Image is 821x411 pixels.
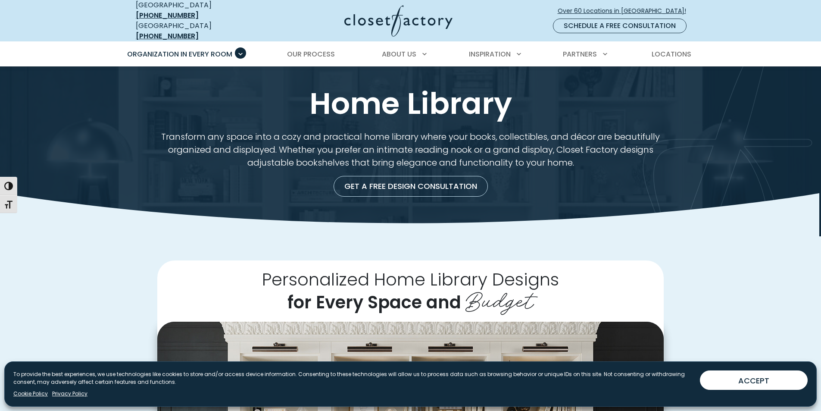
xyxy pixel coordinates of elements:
span: Our Process [287,49,335,59]
span: Locations [652,49,691,59]
p: To provide the best experiences, we use technologies like cookies to store and/or access device i... [13,370,693,386]
a: Cookie Policy [13,390,48,398]
span: Partners [563,49,597,59]
a: Over 60 Locations in [GEOGRAPHIC_DATA]! [557,3,693,19]
span: Over 60 Locations in [GEOGRAPHIC_DATA]! [558,6,693,16]
span: Personalized Home Library Designs [262,267,559,292]
nav: Primary Menu [121,42,700,66]
a: Schedule a Free Consultation [553,19,687,33]
button: ACCEPT [700,370,808,390]
a: Privacy Policy [52,390,87,398]
h1: Home Library [134,87,687,120]
a: Get a Free Design Consultation [334,176,488,197]
span: About Us [382,49,416,59]
span: Budget [465,281,534,316]
span: for Every Space and [287,290,461,314]
a: [PHONE_NUMBER] [136,31,199,41]
span: Inspiration [469,49,511,59]
a: [PHONE_NUMBER] [136,10,199,20]
span: Organization in Every Room [127,49,232,59]
div: [GEOGRAPHIC_DATA] [136,21,261,41]
p: Transform any space into a cozy and practical home library where your books, collectibles, and dé... [157,130,664,169]
img: Closet Factory Logo [344,5,453,37]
